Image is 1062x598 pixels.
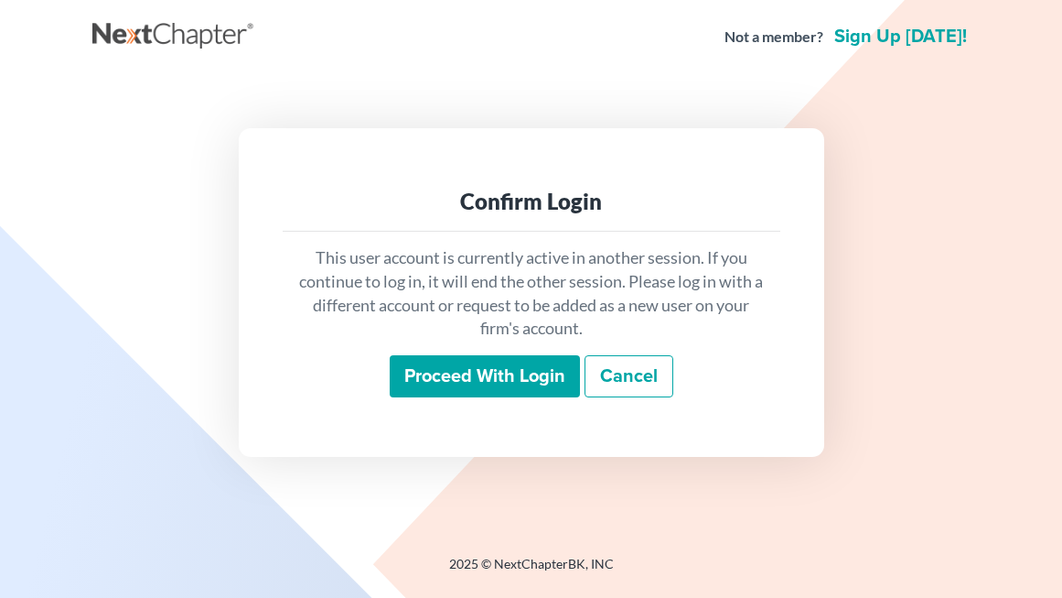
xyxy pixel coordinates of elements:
p: This user account is currently active in another session. If you continue to log in, it will end ... [297,246,766,341]
strong: Not a member? [724,27,823,48]
input: Proceed with login [390,355,580,397]
a: Cancel [585,355,673,397]
div: Confirm Login [297,187,766,216]
div: 2025 © NextChapterBK, INC [92,555,971,588]
a: Sign up [DATE]! [831,27,971,46]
